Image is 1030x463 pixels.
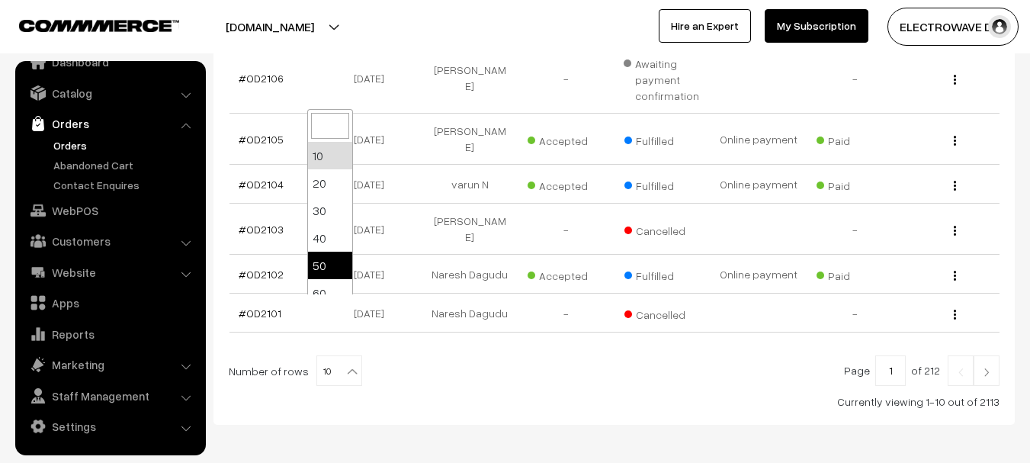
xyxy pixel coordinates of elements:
[172,8,367,46] button: [DOMAIN_NAME]
[954,310,956,320] img: Menu
[711,255,807,294] td: Online payment
[19,320,201,348] a: Reports
[659,9,751,43] a: Hire an Expert
[19,110,201,137] a: Orders
[980,368,993,377] img: Right
[19,48,201,76] a: Dashboard
[624,264,701,284] span: Fulfilled
[239,223,284,236] a: #OD2103
[528,264,604,284] span: Accepted
[624,129,701,149] span: Fulfilled
[817,264,893,284] span: Paid
[239,133,284,146] a: #OD2105
[844,364,870,377] span: Page
[229,394,1000,410] div: Currently viewing 1-10 out of 2113
[308,279,352,307] li: 60
[711,114,807,165] td: Online payment
[817,129,893,149] span: Paid
[528,174,604,194] span: Accepted
[988,15,1011,38] img: user
[326,114,422,165] td: [DATE]
[229,363,309,379] span: Number of rows
[624,174,701,194] span: Fulfilled
[807,43,903,114] td: -
[19,15,152,34] a: COMMMERCE
[954,75,956,85] img: Menu
[518,204,614,255] td: -
[422,43,518,114] td: [PERSON_NAME]
[19,20,179,31] img: COMMMERCE
[239,268,284,281] a: #OD2102
[422,165,518,204] td: varun N
[50,137,201,153] a: Orders
[528,129,604,149] span: Accepted
[954,271,956,281] img: Menu
[765,9,868,43] a: My Subscription
[954,136,956,146] img: Menu
[19,259,201,286] a: Website
[422,204,518,255] td: [PERSON_NAME]
[422,114,518,165] td: [PERSON_NAME]
[911,364,940,377] span: of 212
[518,43,614,114] td: -
[807,204,903,255] td: -
[19,382,201,410] a: Staff Management
[308,142,352,169] li: 10
[239,307,281,320] a: #OD2101
[807,294,903,333] td: -
[624,219,701,239] span: Cancelled
[19,197,201,224] a: WebPOS
[624,303,701,323] span: Cancelled
[954,181,956,191] img: Menu
[326,43,422,114] td: [DATE]
[887,8,1019,46] button: ELECTROWAVE DE…
[518,294,614,333] td: -
[50,157,201,173] a: Abandoned Cart
[19,79,201,107] a: Catalog
[817,174,893,194] span: Paid
[308,224,352,252] li: 40
[326,165,422,204] td: [DATE]
[308,252,352,279] li: 50
[19,289,201,317] a: Apps
[624,52,701,104] span: Awaiting payment confirmation
[954,368,967,377] img: Left
[317,356,361,387] span: 10
[326,255,422,294] td: [DATE]
[19,351,201,378] a: Marketing
[50,177,201,193] a: Contact Enquires
[308,169,352,197] li: 20
[308,197,352,224] li: 30
[422,255,518,294] td: Naresh Dagudu
[239,72,284,85] a: #OD2106
[326,204,422,255] td: [DATE]
[711,165,807,204] td: Online payment
[19,413,201,440] a: Settings
[954,226,956,236] img: Menu
[422,294,518,333] td: Naresh Dagudu
[19,227,201,255] a: Customers
[239,178,284,191] a: #OD2104
[316,355,362,386] span: 10
[326,294,422,333] td: [DATE]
